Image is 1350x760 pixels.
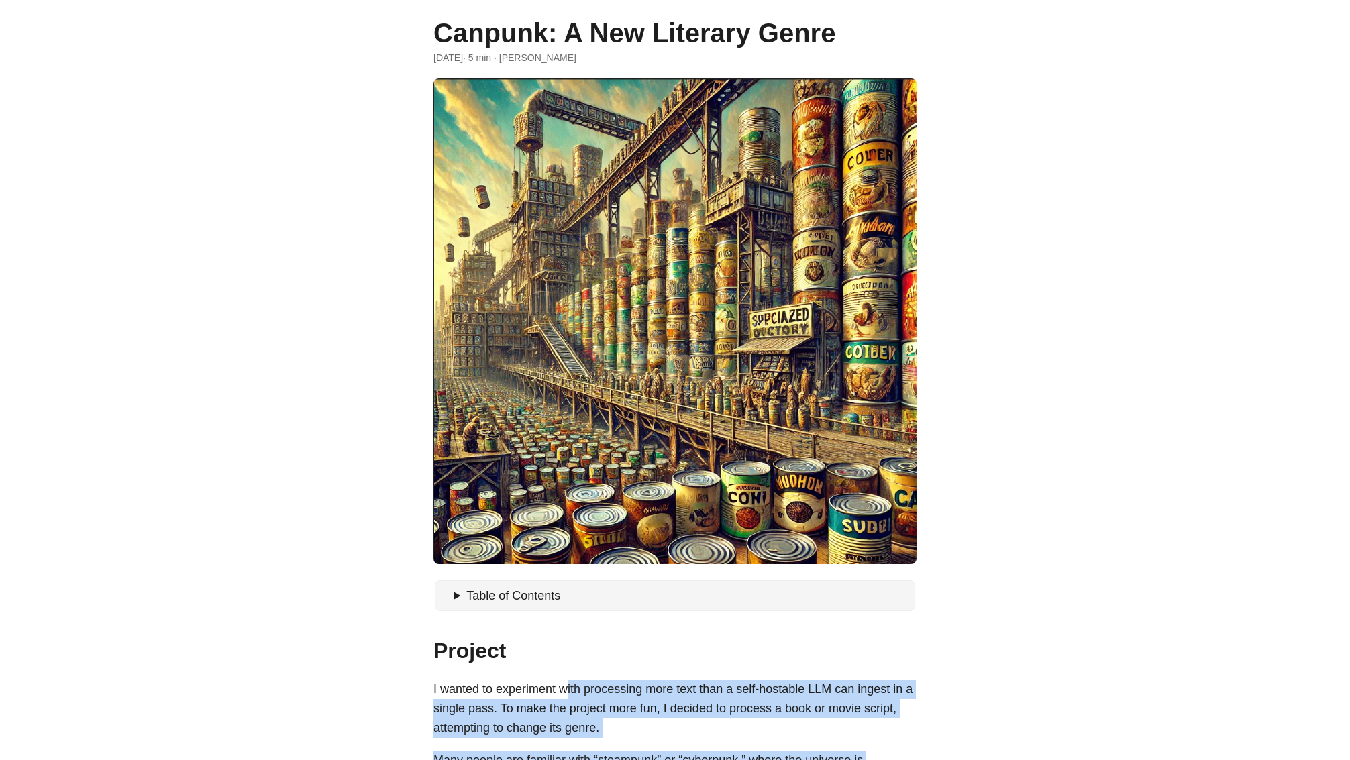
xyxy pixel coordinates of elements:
div: · 5 min · [PERSON_NAME] [433,50,917,65]
h1: Canpunk: A New Literary Genre [433,17,917,49]
span: Table of Contents [466,589,560,602]
summary: Table of Contents [454,586,910,606]
h2: Project [433,638,917,663]
p: I wanted to experiment with processing more text than a self-hostable LLM can ingest in a single ... [433,680,917,737]
span: 2024-10-21 15:29:05 -0400 -0400 [433,50,463,65]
